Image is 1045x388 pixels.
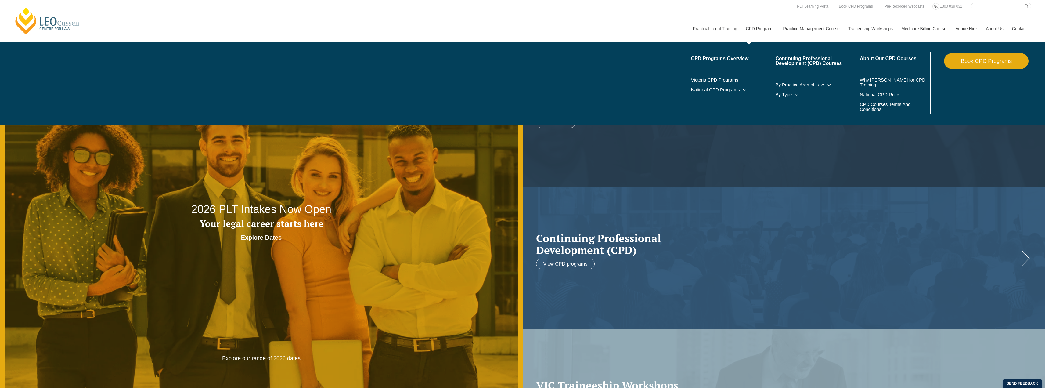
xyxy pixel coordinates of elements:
a: CPD Programs Overview [691,56,776,61]
a: View CPD programs [536,259,595,269]
a: About Us [981,16,1007,42]
a: Continuing ProfessionalDevelopment (CPD) [536,232,1020,256]
h2: 2026 PLT Intakes Now Open [105,203,418,216]
a: CPD Programs [741,16,778,42]
a: Pre-Recorded Webcasts [883,3,926,10]
h3: Your legal career starts here [105,219,418,229]
a: Contact [1007,16,1031,42]
a: PLT Learning Portal [795,3,831,10]
a: Continuing Professional Development (CPD) Courses [775,56,860,66]
a: National CPD Rules [860,92,929,97]
a: National CPD Programs [691,87,776,92]
a: Traineeship Workshops [844,16,897,42]
a: By Practice Area of Law [775,82,860,87]
a: Book CPD Programs [944,53,1029,69]
a: Book CPD Programs [837,3,874,10]
p: Explore our range of 2026 dates [157,355,366,362]
a: Practical Legal Training [688,16,741,42]
a: 1300 039 031 [938,3,964,10]
a: About Our CPD Courses [860,56,929,61]
a: [PERSON_NAME] Centre for Law [14,7,81,35]
span: 1300 039 031 [940,4,962,9]
a: Explore Dates [241,232,282,244]
a: Medicare Billing Course [897,16,951,42]
a: Why [PERSON_NAME] for CPD Training [860,78,929,87]
a: Victoria CPD Programs [691,78,776,82]
a: By Type [775,92,860,97]
h2: Continuing Professional Development (CPD) [536,232,1020,256]
a: CPD Courses Terms And Conditions [860,102,914,112]
a: Venue Hire [951,16,981,42]
a: Practice Management Course [779,16,844,42]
